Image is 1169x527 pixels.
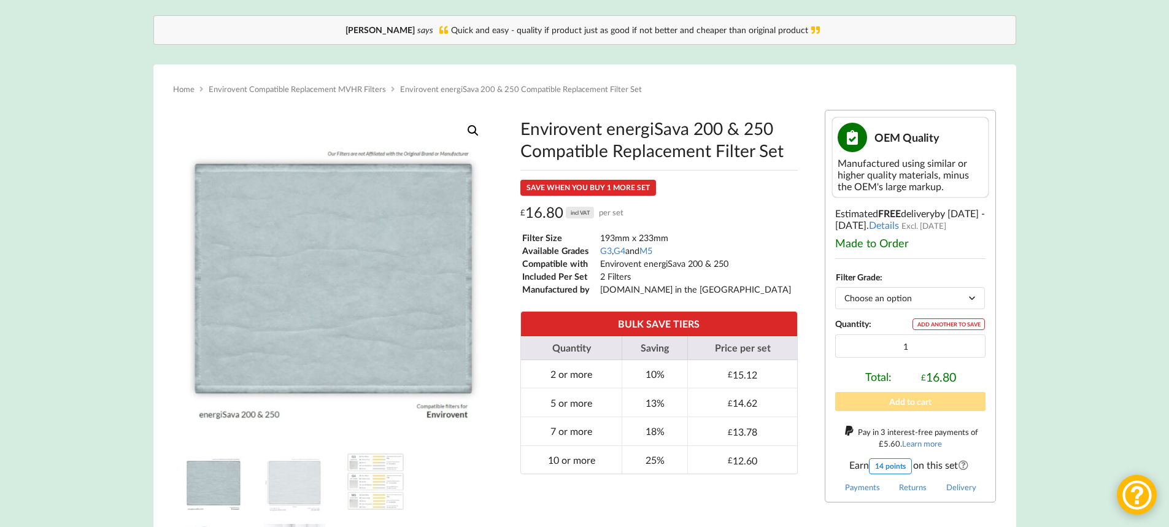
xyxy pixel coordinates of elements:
[879,439,884,448] span: £
[173,84,195,94] a: Home
[345,25,415,35] b: [PERSON_NAME]
[946,482,976,492] a: Delivery
[462,120,484,142] a: View full-screen image gallery
[921,372,926,382] span: £
[728,397,757,409] div: 14.62
[838,157,983,192] div: Manufactured using similar or higher quality materials, minus the OEM's large markup.
[845,482,880,492] a: Payments
[521,336,622,360] th: Quantity
[600,258,792,269] td: Envirovent energiSava 200 & 250
[728,426,757,437] div: 13.78
[209,84,386,94] a: Envirovent Compatible Replacement MVHR Filters
[522,245,598,256] td: Available Grades
[566,207,594,218] div: incl VAT
[728,369,733,379] span: £
[600,271,792,282] td: 2 Filters
[614,245,625,256] a: G4
[600,245,792,256] td: , and
[622,445,687,474] td: 25%
[728,398,733,408] span: £
[899,482,927,492] a: Returns
[728,427,733,437] span: £
[417,25,433,35] i: says
[836,272,880,282] label: Filter Grade
[901,221,946,231] span: Excl. [DATE]
[865,370,892,384] span: Total:
[622,360,687,388] td: 10%
[600,283,792,295] td: [DOMAIN_NAME] in the [GEOGRAPHIC_DATA]
[835,334,986,358] input: Product quantity
[400,84,642,94] span: Envirovent energiSava 200 & 250 Compatible Replacement Filter Set
[639,245,652,256] a: M5
[874,131,939,144] span: OEM Quality
[522,258,598,269] td: Compatible with
[835,207,985,231] span: by [DATE] - [DATE]
[622,388,687,417] td: 13%
[869,458,912,474] div: 14 points
[520,203,525,222] span: £
[728,455,733,465] span: £
[521,417,622,445] td: 7 or more
[520,117,798,161] h1: Envirovent energiSava 200 & 250 Compatible Replacement Filter Set
[869,219,899,231] a: Details
[522,283,598,295] td: Manufactured by
[622,417,687,445] td: 18%
[521,312,797,336] th: BULK SAVE TIERS
[522,271,598,282] td: Included Per Set
[902,439,942,448] a: Learn more
[183,451,244,512] img: Envirovent energiSava 200 & 250 Compatible MVHR Filter Replacement Set from MVHR.shop
[835,236,986,250] div: Made to Order
[879,439,900,448] div: 5.60
[728,455,757,466] div: 12.60
[835,392,986,411] button: Add to cart
[520,180,656,196] div: SAVE WHEN YOU BUY 1 MORE SET
[687,336,797,360] th: Price per set
[600,245,612,256] a: G3
[345,451,406,512] img: A Table showing a comparison between G3, G4 and M5 for MVHR Filters and their efficiency at captu...
[912,318,985,330] div: ADD ANOTHER TO SAVE
[520,203,624,222] div: 16.80
[921,370,956,384] div: 16.80
[521,360,622,388] td: 2 or more
[264,451,325,512] img: Envirovent energiSava 200 & 250 Compatible MVHR Filter Replacement Set from MVHR.shop
[878,207,901,219] b: FREE
[599,203,623,222] span: per set
[600,232,792,244] td: 193mm x 233mm
[521,388,622,417] td: 5 or more
[835,458,986,474] span: Earn on this set
[825,110,996,502] div: Estimated delivery .
[522,232,598,244] td: Filter Size
[166,24,1003,36] div: Quick and easy - quality if product just as good if not better and cheaper than original product
[521,445,622,474] td: 10 or more
[858,427,978,448] span: Pay in 3 interest-free payments of .
[622,336,687,360] th: Saving
[728,369,757,380] div: 15.12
